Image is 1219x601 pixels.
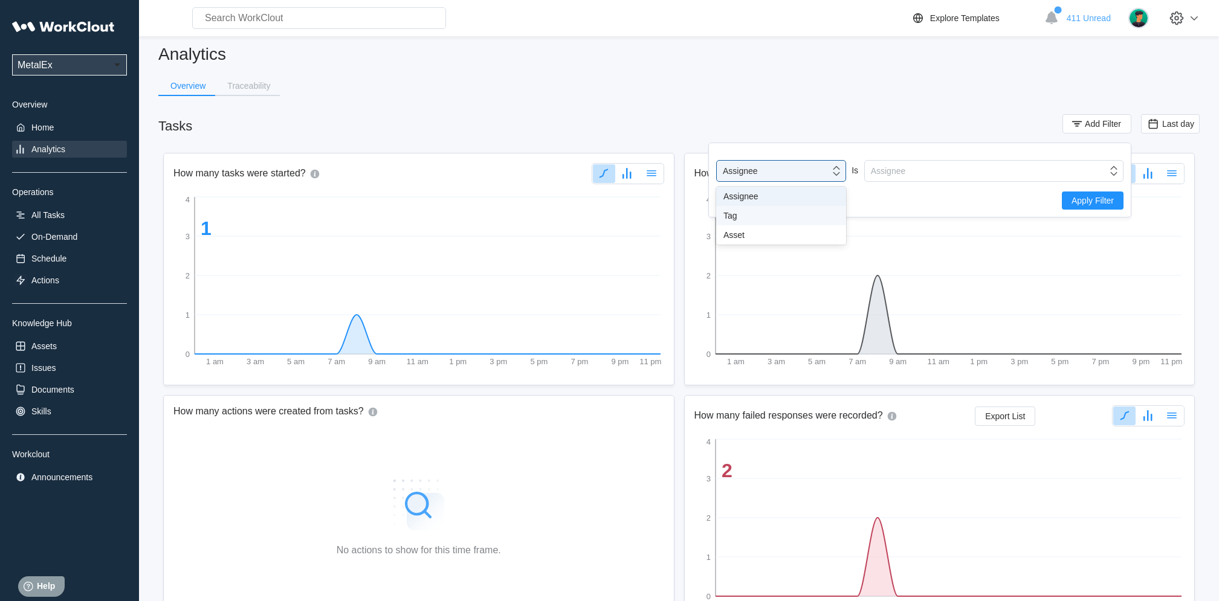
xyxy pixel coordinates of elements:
[192,7,446,29] input: Search WorkClout
[173,167,306,181] h2: How many tasks were started?
[1132,357,1149,366] tspan: 9 pm
[12,207,127,223] a: All Tasks
[723,230,839,240] div: Asset
[31,123,54,132] div: Home
[31,407,51,416] div: Skills
[768,357,785,366] tspan: 3 am
[706,553,710,562] tspan: 1
[12,469,127,486] a: Announcements
[975,407,1035,426] button: Export List
[639,357,661,366] tspan: 11 pm
[31,472,92,482] div: Announcements
[227,82,270,90] div: Traceability
[186,232,190,241] tspan: 3
[1160,357,1182,366] tspan: 11 pm
[31,232,77,242] div: On-Demand
[706,310,710,320] tspan: 1
[849,357,866,366] tspan: 7 am
[158,118,192,134] div: Tasks
[1062,191,1124,210] button: Apply Filter
[328,357,345,366] tspan: 7 am
[911,11,1038,25] a: Explore Templates
[12,119,127,136] a: Home
[706,474,710,483] tspan: 3
[846,160,864,181] div: Is
[706,350,710,359] tspan: 0
[970,357,988,366] tspan: 1 pm
[247,357,264,366] tspan: 3 am
[186,310,190,320] tspan: 1
[571,357,588,366] tspan: 7 pm
[723,191,839,201] div: Assignee
[930,13,1000,23] div: Explore Templates
[1091,357,1109,366] tspan: 7 pm
[12,272,127,289] a: Actions
[158,43,1200,65] h2: Analytics
[12,228,127,245] a: On-Demand
[31,341,57,351] div: Assets
[927,357,949,366] tspan: 11 am
[186,350,190,359] tspan: 0
[722,460,732,481] tspan: 2
[407,357,428,366] tspan: 11 am
[12,318,127,328] div: Knowledge Hub
[808,357,826,366] tspan: 5 am
[12,338,127,355] a: Assets
[31,275,59,285] div: Actions
[1128,8,1149,28] img: user.png
[215,77,280,95] button: Traceability
[1010,357,1028,366] tspan: 3 pm
[31,363,56,373] div: Issues
[706,513,710,522] tspan: 2
[706,195,710,204] tspan: 4
[530,357,548,366] tspan: 5 pm
[170,82,205,90] div: Overview
[12,359,127,376] a: Issues
[31,210,65,220] div: All Tasks
[706,232,710,241] tspan: 3
[1062,114,1131,133] button: Add Filter
[706,437,710,446] tspan: 4
[985,412,1025,420] span: Export List
[12,381,127,398] a: Documents
[1072,196,1114,205] span: Apply Filter
[1051,357,1069,366] tspan: 5 pm
[1162,119,1194,129] span: Last day
[186,195,190,204] tspan: 4
[490,357,507,366] tspan: 3 pm
[12,403,127,420] a: Skills
[287,357,305,366] tspan: 5 am
[694,410,883,423] h2: How many failed responses were recorded?
[694,167,842,181] h2: How many tasks were completed?
[723,166,758,176] div: Assignee
[186,271,190,280] tspan: 2
[12,250,127,267] a: Schedule
[12,449,127,459] div: Workclout
[12,187,127,197] div: Operations
[871,166,906,176] div: Assignee
[706,271,710,280] tspan: 2
[723,211,839,220] div: Tag
[31,254,66,263] div: Schedule
[727,357,745,366] tspan: 1 am
[31,144,65,154] div: Analytics
[201,217,212,239] tspan: 1
[612,357,629,366] tspan: 9 pm
[368,357,386,366] tspan: 9 am
[206,357,224,366] tspan: 1 am
[1067,13,1111,23] span: 411 Unread
[31,385,74,394] div: Documents
[1085,120,1121,128] span: Add Filter
[337,545,501,556] div: No actions to show for this time frame.
[889,357,907,366] tspan: 9 am
[706,592,710,601] tspan: 0
[12,100,127,109] div: Overview
[158,77,215,95] button: Overview
[173,405,364,419] h2: How many actions were created from tasks?
[12,141,127,158] a: Analytics
[449,357,467,366] tspan: 1 pm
